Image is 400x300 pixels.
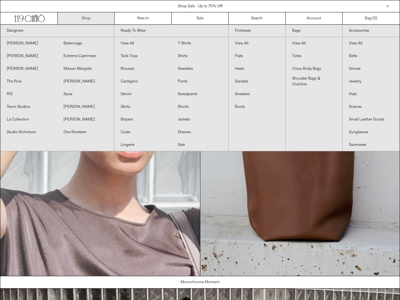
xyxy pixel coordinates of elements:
a: Teurn Studios [0,101,57,113]
a: Shop [58,12,115,24]
a: Coats [114,126,171,139]
a: Sweatpants [171,88,228,101]
a: Balenciaga [57,37,114,50]
a: [PERSON_NAME] [0,50,57,62]
a: [PERSON_NAME] [57,75,114,88]
a: Totes [286,50,343,62]
a: Small Leather Goods [343,113,400,126]
a: Account [286,12,343,24]
a: Blouses [114,62,171,75]
a: Extreme Cashmere [57,50,114,62]
a: [PERSON_NAME] [57,101,114,113]
a: Shirts [171,50,228,62]
a: Studio Nicholson [0,126,57,139]
a: Monochrome Moment [0,276,400,288]
a: Sacai [57,88,114,101]
a: [PERSON_NAME] [0,37,57,50]
a: Sale [172,12,229,24]
a: Skirts [114,101,171,113]
a: Shorts [171,101,228,113]
a: Sale [171,139,228,151]
a: Jackets [171,113,228,126]
a: Your browser does not support the video tag. [0,272,200,277]
a: Jewelry [343,75,400,88]
span: 0 [374,16,376,21]
a: [PERSON_NAME] [57,113,114,126]
a: Cross Body Bags [286,62,343,75]
a: Gloves [343,62,400,75]
a: Search [229,12,285,24]
a: Pants [171,75,228,88]
a: Shoulder Bags & Clutches [286,75,343,88]
a: The Row [0,75,57,88]
a: View All [286,37,343,50]
a: R13 [0,88,57,101]
a: Dresses [171,126,228,139]
a: Designers [0,25,114,37]
a: Scarves [343,101,400,113]
a: Bag () [343,12,399,24]
a: Sandals [229,75,285,88]
a: Sneakers [229,88,285,101]
a: T-Shirts [171,37,228,50]
a: Footwear [229,25,285,37]
a: View All [114,37,171,50]
a: Sweaters [171,62,228,75]
a: View All [343,37,400,50]
a: Lingerie [114,139,171,151]
a: Swimwear [343,139,400,151]
a: La Collection [0,113,57,126]
a: One Nineteen [57,126,114,139]
a: Blazers [114,113,171,126]
a: Maison Margiela [57,62,114,75]
a: Belts [343,50,400,62]
a: Boots [229,101,285,113]
span: ) [374,16,377,21]
a: Hats [343,88,400,101]
a: Sunglasses [343,126,400,139]
a: Bags [286,25,343,37]
a: Cardigans [114,75,171,88]
a: Heels [229,62,285,75]
a: Flats [229,50,285,62]
a: Tank Tops [114,50,171,62]
a: View All [229,37,285,50]
a: Ready To Wear [114,25,228,37]
a: New In [115,12,171,24]
a: [PERSON_NAME] [0,62,57,75]
a: Shop Sale - Up to 70% Off [178,4,223,9]
a: Accessories [343,25,400,37]
a: Denim [114,88,171,101]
